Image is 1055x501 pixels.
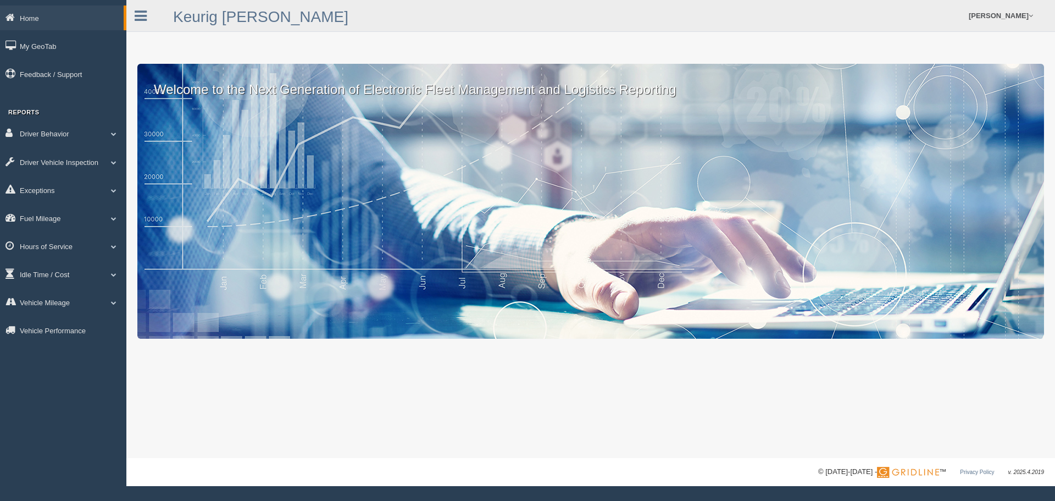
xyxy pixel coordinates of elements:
[173,8,348,25] a: Keurig [PERSON_NAME]
[960,469,994,475] a: Privacy Policy
[1008,469,1044,475] span: v. 2025.4.2019
[877,467,939,478] img: Gridline
[818,466,1044,478] div: © [DATE]-[DATE] - ™
[137,64,1044,99] p: Welcome to the Next Generation of Electronic Fleet Management and Logistics Reporting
